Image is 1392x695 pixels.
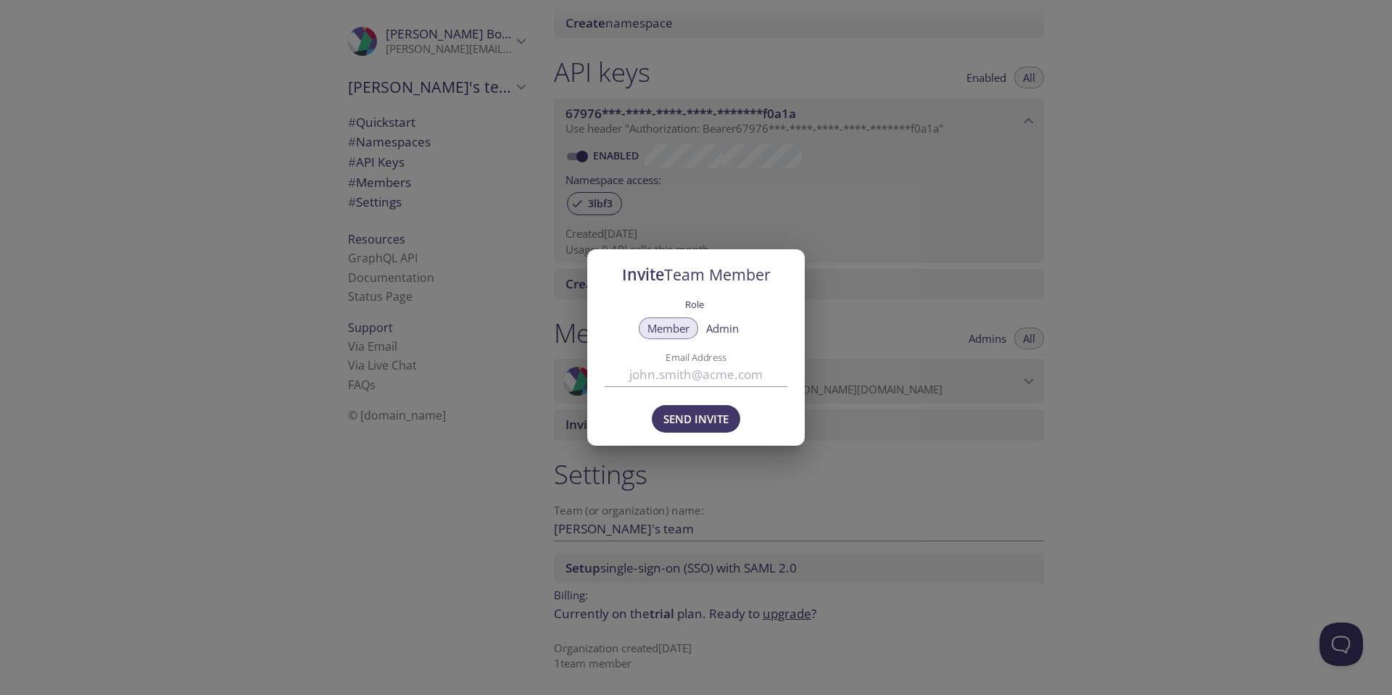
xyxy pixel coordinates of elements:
label: Email Address [628,352,765,362]
span: Send Invite [663,409,729,428]
button: Admin [697,317,747,339]
span: Team Member [664,264,771,285]
input: john.smith@acme.com [605,363,787,387]
span: Invite [622,264,771,285]
button: Send Invite [652,405,740,433]
button: Member [639,317,698,339]
label: Role [685,294,704,313]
